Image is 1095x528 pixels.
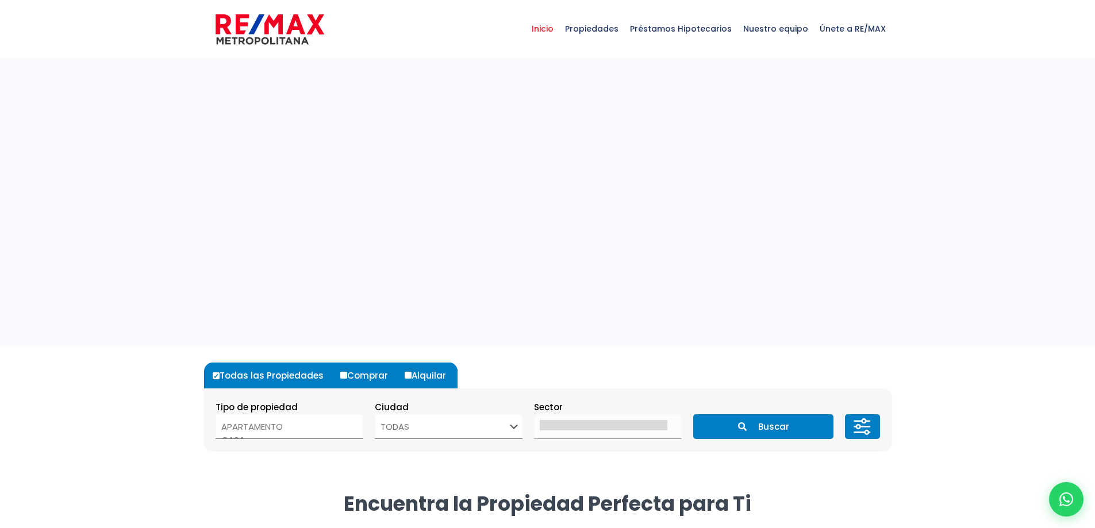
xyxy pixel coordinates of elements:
[526,11,559,46] span: Inicio
[375,401,409,413] span: Ciudad
[814,11,892,46] span: Únete a RE/MAX
[216,401,298,413] span: Tipo de propiedad
[402,363,458,388] label: Alquilar
[221,420,349,433] option: APARTAMENTO
[221,433,349,446] option: CASA
[213,372,220,379] input: Todas las Propiedades
[340,372,347,379] input: Comprar
[337,363,399,388] label: Comprar
[737,11,814,46] span: Nuestro equipo
[405,372,412,379] input: Alquilar
[216,12,324,47] img: remax-metropolitana-logo
[693,414,833,439] button: Buscar
[534,401,563,413] span: Sector
[624,11,737,46] span: Préstamos Hipotecarios
[210,363,335,388] label: Todas las Propiedades
[559,11,624,46] span: Propiedades
[344,490,751,518] strong: Encuentra la Propiedad Perfecta para Ti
